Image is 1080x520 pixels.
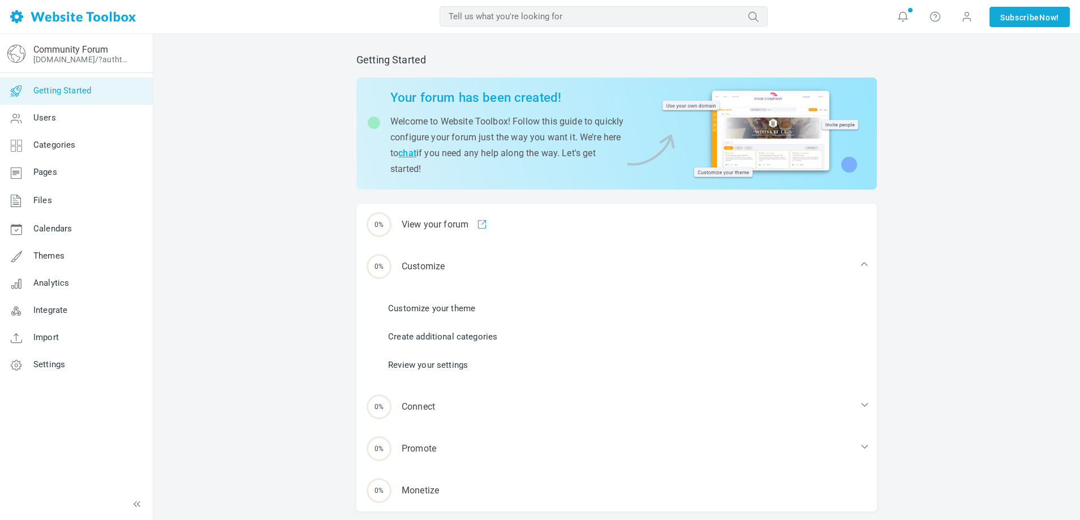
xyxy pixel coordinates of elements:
span: Analytics [33,278,69,288]
div: Promote [356,428,877,470]
span: Import [33,332,59,342]
span: Now! [1039,11,1059,24]
span: 0% [367,436,391,461]
div: View your forum [356,204,877,246]
span: 0% [367,212,391,237]
div: Monetize [356,470,877,512]
a: SubscribeNow! [989,7,1070,27]
span: Categories [33,140,76,150]
span: 0% [367,478,391,503]
div: Customize [356,246,877,287]
span: Integrate [33,305,67,315]
span: Users [33,113,56,123]
a: 0% Monetize [356,470,877,512]
span: Settings [33,359,65,369]
h2: Your forum has been created! [390,90,624,105]
span: Calendars [33,224,72,234]
h2: Getting Started [356,54,877,66]
span: 0% [367,394,391,419]
a: 0% View your forum [356,204,877,246]
input: Tell us what you're looking for [440,6,768,27]
div: Connect [356,386,877,428]
span: Getting Started [33,85,91,96]
span: 0% [367,254,391,279]
a: Customize your theme [388,302,475,315]
a: [DOMAIN_NAME]/?authtoken=dd5729ef45b02242785f162b52dd0b59&rememberMe=1 [33,55,132,64]
a: Review your settings [388,359,468,371]
span: Themes [33,251,64,261]
p: Welcome to Website Toolbox! Follow this guide to quickly configure your forum just the way you wa... [390,114,624,177]
a: chat [398,148,416,158]
span: Pages [33,167,57,177]
img: globe-icon.png [7,45,25,63]
a: Community Forum [33,44,108,55]
a: Create additional categories [388,330,497,343]
span: Files [33,195,52,205]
